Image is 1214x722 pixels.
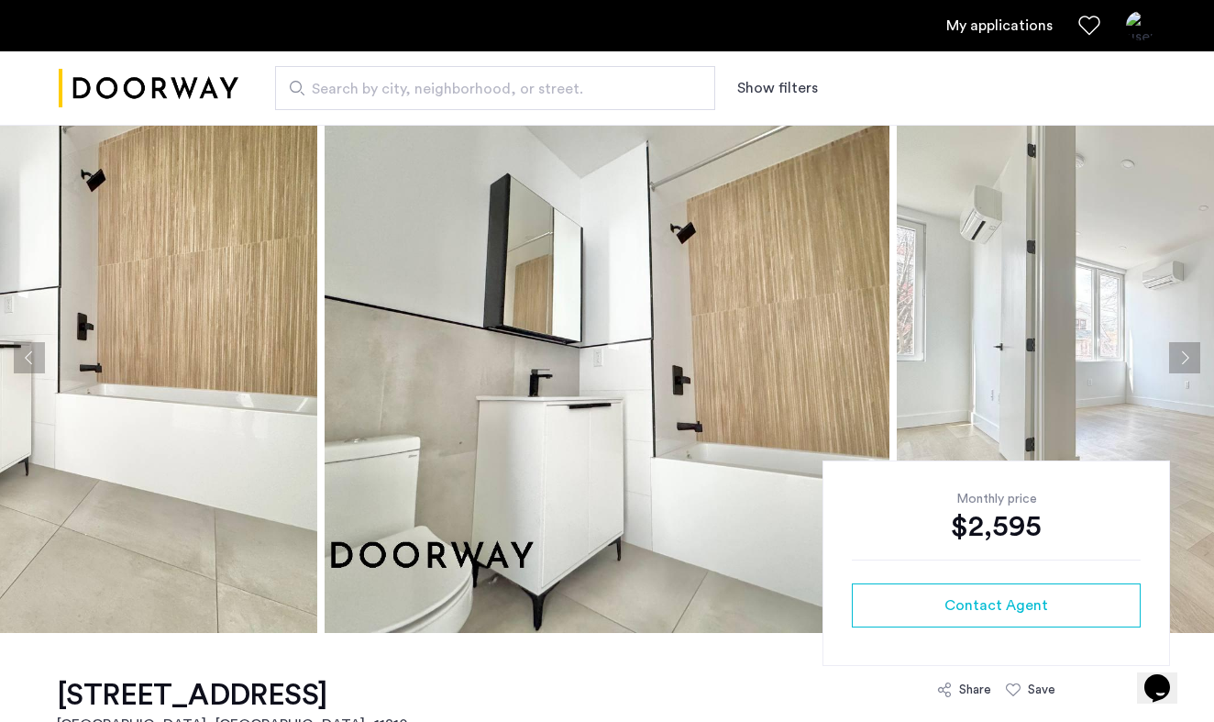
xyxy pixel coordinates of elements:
input: Apartment Search [275,66,715,110]
img: logo [59,54,238,123]
a: Favorites [1078,15,1100,37]
img: user [1126,11,1155,40]
a: My application [946,15,1053,37]
iframe: chat widget [1137,649,1196,704]
button: button [852,583,1141,628]
span: Contact Agent [944,594,1048,616]
a: Cazamio logo [59,54,238,123]
div: $2,595 [852,508,1141,545]
h1: [STREET_ADDRESS] [57,677,408,714]
button: Show or hide filters [737,77,818,99]
div: Save [1028,681,1055,699]
button: Next apartment [1169,342,1200,373]
span: Search by city, neighborhood, or street. [312,78,664,100]
img: apartment [325,83,889,633]
div: Monthly price [852,490,1141,508]
button: Previous apartment [14,342,45,373]
div: Share [959,681,991,699]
